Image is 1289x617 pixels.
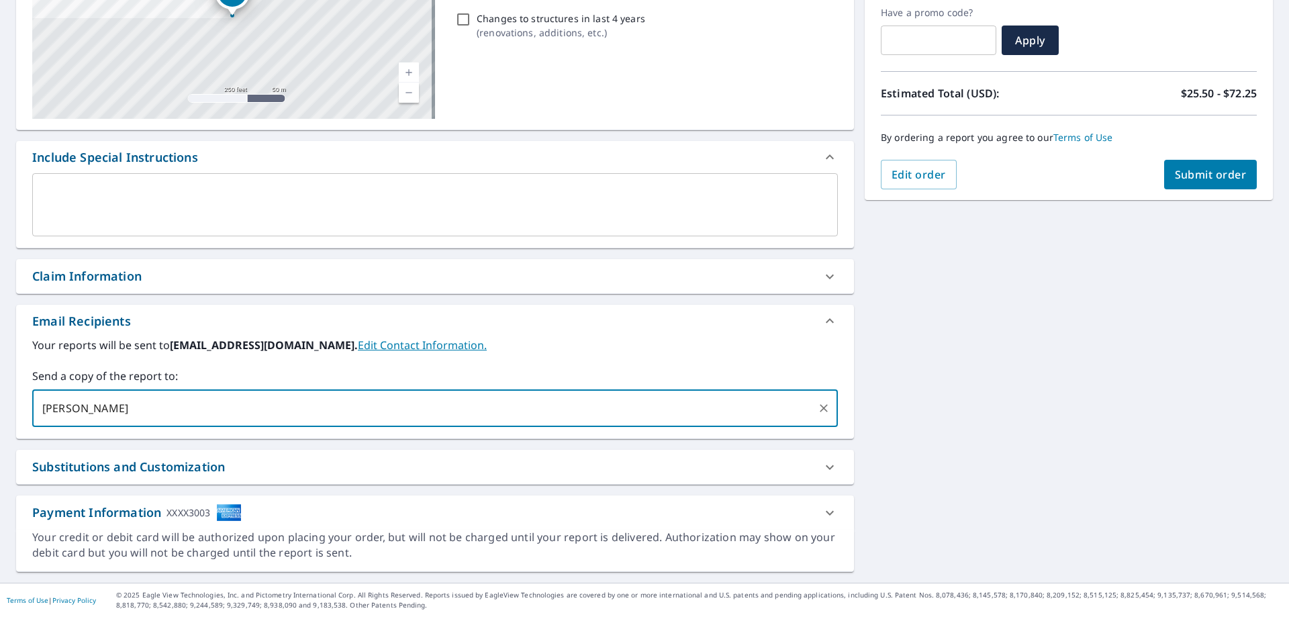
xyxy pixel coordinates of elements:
[52,596,96,605] a: Privacy Policy
[32,368,838,384] label: Send a copy of the report to:
[399,62,419,83] a: Current Level 17, Zoom In
[32,530,838,561] div: Your credit or debit card will be authorized upon placing your order, but will not be charged unt...
[881,160,957,189] button: Edit order
[16,141,854,173] div: Include Special Instructions
[166,504,210,522] div: XXXX3003
[1175,167,1247,182] span: Submit order
[32,312,131,330] div: Email Recipients
[116,590,1282,610] p: © 2025 Eagle View Technologies, Inc. and Pictometry International Corp. All Rights Reserved. Repo...
[881,132,1257,144] p: By ordering a report you agree to our
[16,495,854,530] div: Payment InformationXXXX3003cardImage
[358,338,487,352] a: EditContactInfo
[16,259,854,293] div: Claim Information
[32,148,198,167] div: Include Special Instructions
[399,83,419,103] a: Current Level 17, Zoom Out
[477,11,645,26] p: Changes to structures in last 4 years
[170,338,358,352] b: [EMAIL_ADDRESS][DOMAIN_NAME].
[1164,160,1257,189] button: Submit order
[477,26,645,40] p: ( renovations, additions, etc. )
[1002,26,1059,55] button: Apply
[32,458,225,476] div: Substitutions and Customization
[1181,85,1257,101] p: $25.50 - $72.25
[1012,33,1048,48] span: Apply
[892,167,946,182] span: Edit order
[7,596,96,604] p: |
[32,504,242,522] div: Payment Information
[16,450,854,484] div: Substitutions and Customization
[16,305,854,337] div: Email Recipients
[881,85,1069,101] p: Estimated Total (USD):
[1053,131,1113,144] a: Terms of Use
[32,337,838,353] label: Your reports will be sent to
[32,267,142,285] div: Claim Information
[7,596,48,605] a: Terms of Use
[814,399,833,418] button: Clear
[881,7,996,19] label: Have a promo code?
[216,504,242,522] img: cardImage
